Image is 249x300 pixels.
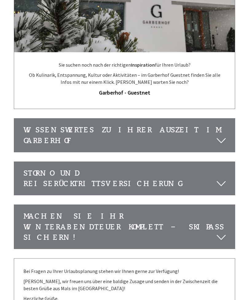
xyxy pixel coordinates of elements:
[23,268,226,275] p: Bei Fragen zu Ihrer Urlaubsplanung stehen wir Ihnen gerne zur Verfügung!
[14,205,235,249] div: Machen Sie Ihr Winterabendteuer komplett – Skipass sichern!
[23,62,226,69] p: Sie suchen noch nach der richtigen für Ihren Urlaub?
[14,119,235,152] div: Wissenswertes zu Ihrer Auszeit im Garberhof
[99,89,131,96] a: Garberhof - G
[131,62,155,68] strong: Inspiration
[131,90,150,96] a: uestnet
[23,72,226,86] p: Ob Kulinarik, Entspannung, Kultur oder Aktivitäten – im Garberhof Guestnet finden Sie alle Infos ...
[23,278,226,292] p: [PERSON_NAME], wir freuen uns über eine baldige Zusage und senden in der Zwischenzeit die besten ...
[14,162,235,196] div: Storno und Reiserücktrittsversicherung
[131,89,150,96] strong: uestnet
